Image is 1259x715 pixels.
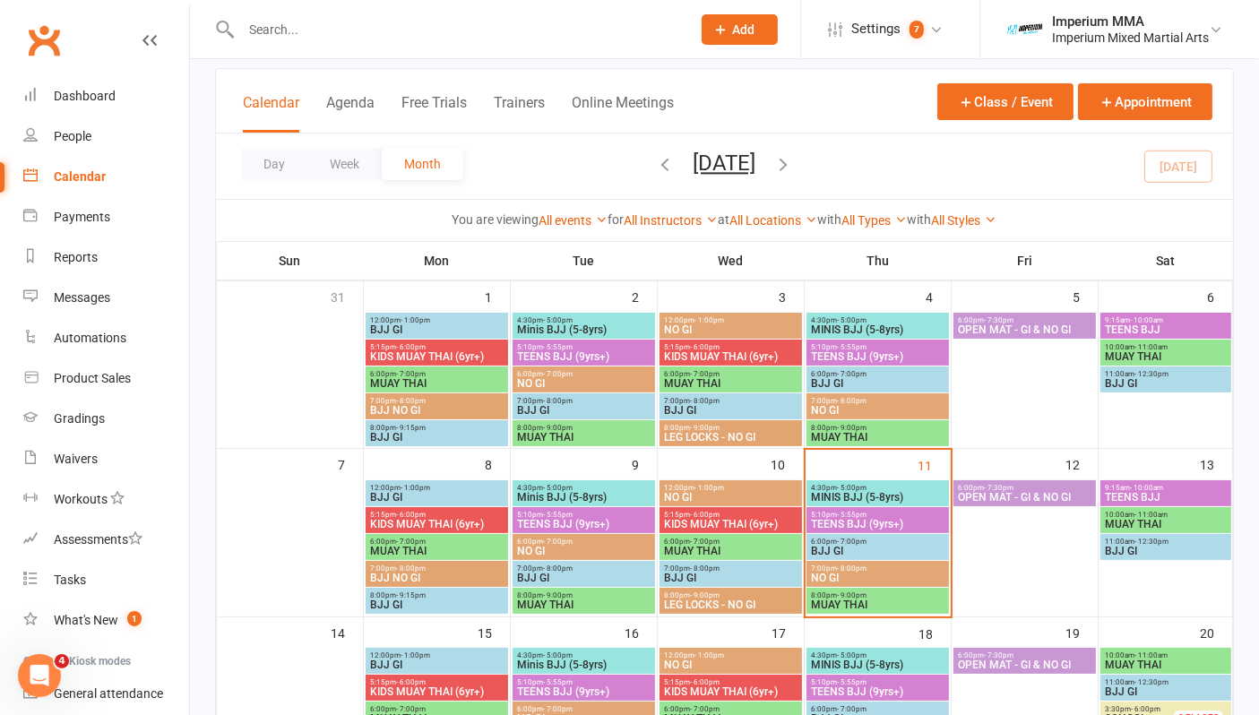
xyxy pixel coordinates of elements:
[23,399,189,439] a: Gradings
[837,678,867,686] span: - 5:55pm
[511,242,658,280] th: Tue
[369,659,504,670] span: BJJ GI
[23,520,189,560] a: Assessments
[543,651,573,659] span: - 5:00pm
[55,654,69,668] span: 4
[1065,449,1098,478] div: 12
[396,397,426,405] span: - 8:00pm
[1134,678,1168,686] span: - 12:30pm
[369,564,504,573] span: 7:00pm
[307,148,382,180] button: Week
[22,18,66,63] a: Clubworx
[54,452,98,466] div: Waivers
[952,242,1099,280] th: Fri
[1134,511,1168,519] span: - 11:00am
[516,511,651,519] span: 5:10pm
[658,242,805,280] th: Wed
[516,591,651,599] span: 8:00pm
[772,617,804,647] div: 17
[543,511,573,519] span: - 5:55pm
[837,424,867,432] span: - 9:00pm
[957,492,1092,503] span: OPEN MAT - GI & NO GI
[810,370,945,378] span: 6:00pm
[369,686,504,697] span: KIDS MUAY THAI (6yr+)
[694,316,724,324] span: - 1:00pm
[694,651,724,659] span: - 1:00pm
[54,290,110,305] div: Messages
[516,686,651,697] span: TEENS BJJ (9yrs+)
[396,538,426,546] span: - 7:00pm
[364,242,511,280] th: Mon
[926,281,951,311] div: 4
[663,519,798,530] span: KIDS MUAY THAI (6yr+)
[1207,281,1232,311] div: 6
[1104,678,1228,686] span: 11:00am
[837,370,867,378] span: - 7:00pm
[810,519,945,530] span: TEENS BJJ (9yrs+)
[1104,538,1228,546] span: 11:00am
[1078,83,1212,120] button: Appointment
[369,591,504,599] span: 8:00pm
[54,371,131,385] div: Product Sales
[1007,12,1043,47] img: thumb_image1639376871.png
[690,678,720,686] span: - 6:00pm
[516,599,651,610] span: MUAY THAI
[1104,546,1228,556] span: BJJ GI
[805,242,952,280] th: Thu
[810,651,945,659] span: 4:30pm
[810,686,945,697] span: TEENS BJJ (9yrs+)
[543,397,573,405] span: - 8:00pm
[632,281,657,311] div: 2
[663,546,798,556] span: MUAY THAI
[369,484,504,492] span: 12:00pm
[730,213,818,228] a: All Locations
[810,343,945,351] span: 5:10pm
[369,651,504,659] span: 12:00pm
[837,397,867,405] span: - 8:00pm
[663,651,798,659] span: 12:00pm
[810,599,945,610] span: MUAY THAI
[663,405,798,416] span: BJJ GI
[837,564,867,573] span: - 8:00pm
[516,484,651,492] span: 4:30pm
[851,9,901,49] span: Settings
[663,705,798,713] span: 6:00pm
[663,378,798,389] span: MUAY THAI
[663,424,798,432] span: 8:00pm
[810,316,945,324] span: 4:30pm
[663,573,798,583] span: BJJ GI
[632,449,657,478] div: 9
[54,210,110,224] div: Payments
[369,546,504,556] span: MUAY THAI
[18,654,61,697] iframe: Intercom live chat
[54,331,126,345] div: Automations
[23,278,189,318] a: Messages
[1134,370,1168,378] span: - 12:30pm
[369,370,504,378] span: 6:00pm
[1052,13,1209,30] div: Imperium MMA
[54,89,116,103] div: Dashboard
[837,705,867,713] span: - 7:00pm
[241,148,307,180] button: Day
[810,484,945,492] span: 4:30pm
[702,14,778,45] button: Add
[369,378,504,389] span: MUAY THAI
[369,316,504,324] span: 12:00pm
[663,591,798,599] span: 8:00pm
[543,705,573,713] span: - 7:00pm
[663,538,798,546] span: 6:00pm
[217,242,364,280] th: Sun
[516,519,651,530] span: TEENS BJJ (9yrs+)
[837,651,867,659] span: - 5:00pm
[1130,316,1163,324] span: - 10:00am
[918,450,951,479] div: 11
[1104,705,1195,713] span: 3:30pm
[984,484,1013,492] span: - 7:30pm
[1104,324,1228,335] span: TEENS BJJ
[516,573,651,583] span: BJJ GI
[663,432,798,443] span: LEG LOCKS - NO GI
[369,324,504,335] span: BJJ GI
[396,705,426,713] span: - 7:00pm
[516,538,651,546] span: 6:00pm
[543,370,573,378] span: - 7:00pm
